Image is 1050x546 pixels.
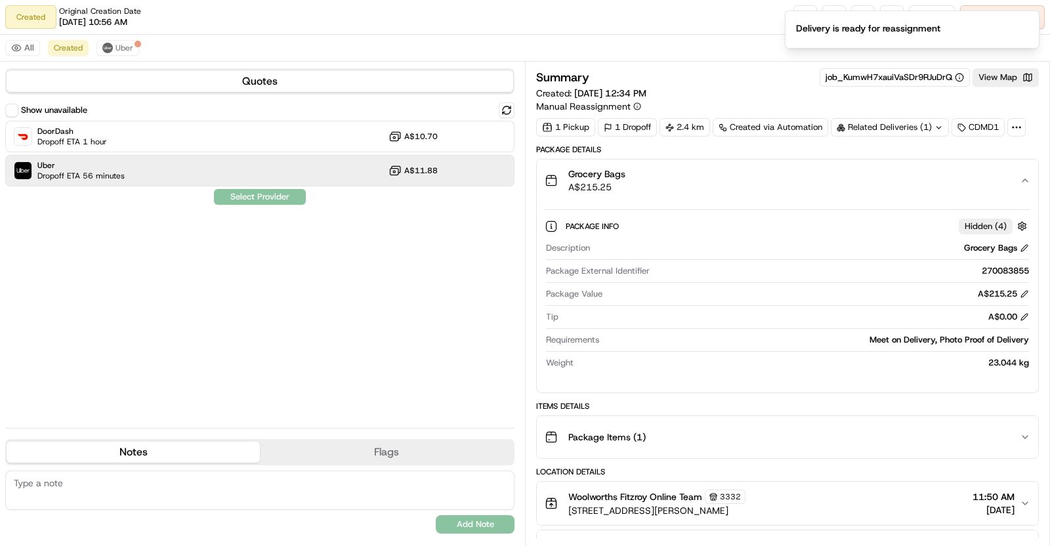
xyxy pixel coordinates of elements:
[604,334,1029,346] div: Meet on Delivery, Photo Proof of Delivery
[566,221,621,232] span: Package Info
[48,40,89,56] button: Created
[7,71,513,92] button: Quotes
[536,72,589,83] h3: Summary
[5,40,40,56] button: All
[536,144,1039,155] div: Package Details
[537,159,1038,201] button: Grocery BagsA$215.25
[536,100,631,113] span: Manual Reassignment
[546,357,574,369] span: Weight
[973,503,1015,516] span: [DATE]
[579,357,1029,369] div: 23.044 kg
[59,6,141,16] span: Original Creation Date
[965,220,1007,232] span: Hidden ( 4 )
[568,430,646,444] span: Package Items ( 1 )
[59,16,127,28] span: [DATE] 10:56 AM
[598,118,657,136] div: 1 Dropoff
[826,72,964,83] button: job_KumwH7xauiVaSDr9RJuDrQ
[660,118,710,136] div: 2.4 km
[796,22,940,35] div: Delivery is ready for reassignment
[536,118,595,136] div: 1 Pickup
[537,482,1038,525] button: Woolworths Fitzroy Online Team3332[STREET_ADDRESS][PERSON_NAME]11:50 AM[DATE]
[546,334,599,346] span: Requirements
[973,68,1039,87] button: View Map
[546,311,558,323] span: Tip
[655,265,1029,277] div: 270083855
[404,165,438,176] span: A$11.88
[96,40,139,56] button: Uber
[537,416,1038,458] button: Package Items (1)
[952,118,1005,136] div: CDMD1
[21,104,87,116] label: Show unavailable
[973,490,1015,503] span: 11:50 AM
[536,87,646,100] span: Created:
[404,131,438,142] span: A$10.70
[831,118,949,136] div: Related Deliveries (1)
[720,492,741,502] span: 3332
[546,242,590,254] span: Description
[260,442,513,463] button: Flags
[14,128,31,145] img: DoorDash
[388,130,438,143] button: A$10.70
[537,201,1038,392] div: Grocery BagsA$215.25
[546,288,602,300] span: Package Value
[568,504,745,517] span: [STREET_ADDRESS][PERSON_NAME]
[964,242,1029,254] div: Grocery Bags
[546,265,650,277] span: Package External Identifier
[54,43,83,53] span: Created
[536,100,641,113] button: Manual Reassignment
[978,288,1029,300] div: A$215.25
[959,218,1030,234] button: Hidden (4)
[568,167,625,180] span: Grocery Bags
[988,311,1029,323] div: A$0.00
[7,442,260,463] button: Notes
[713,118,828,136] a: Created via Automation
[115,43,133,53] span: Uber
[574,87,646,99] span: [DATE] 12:34 PM
[14,162,31,179] img: Uber
[568,490,702,503] span: Woolworths Fitzroy Online Team
[37,136,107,147] span: Dropoff ETA 1 hour
[536,401,1039,411] div: Items Details
[568,180,625,194] span: A$215.25
[536,467,1039,477] div: Location Details
[388,164,438,177] button: A$11.88
[102,43,113,53] img: uber-new-logo.jpeg
[37,171,125,181] span: Dropoff ETA 56 minutes
[37,160,125,171] span: Uber
[37,126,107,136] span: DoorDash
